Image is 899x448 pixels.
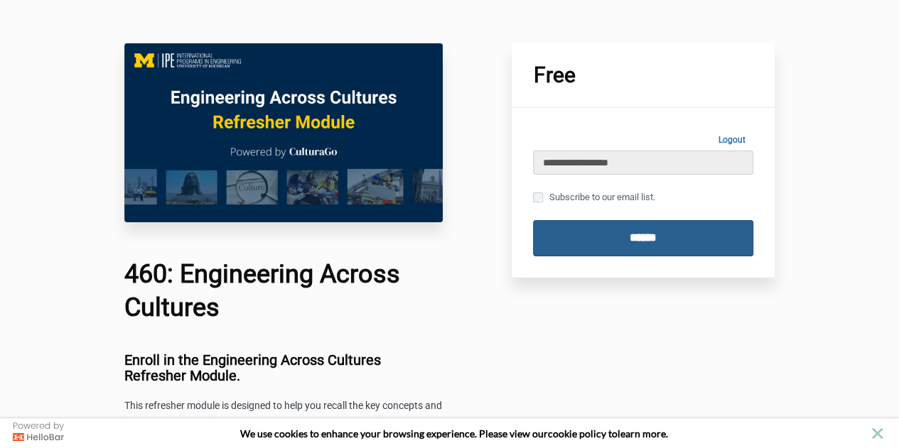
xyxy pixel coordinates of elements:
button: close [868,425,886,442]
span: Engineering Across Cultures [277,417,399,428]
h3: Enroll in the Engineering Across Cultures Refresher Module. [124,352,443,383]
input: Subscribe to our email list. [533,192,543,202]
label: Subscribe to our email list. [533,190,655,205]
span: learn more. [618,427,668,439]
span: This refresher module is designed to help you recall the key concepts and learning outcomes from ... [124,400,442,428]
span: We use cookies to enhance your browsing experience. Please view our [240,427,548,439]
h1: Free [533,65,753,86]
img: c0f10fc-c575-6ff0-c716-7a6e5a06d1b5_EAC_460_Main_Image.png [124,43,443,222]
strong: to [608,427,618,439]
a: Logout [711,129,753,151]
h1: 460: Engineering Across Cultures [124,258,443,324]
span: . [399,417,402,428]
a: cookie policy [548,427,606,439]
